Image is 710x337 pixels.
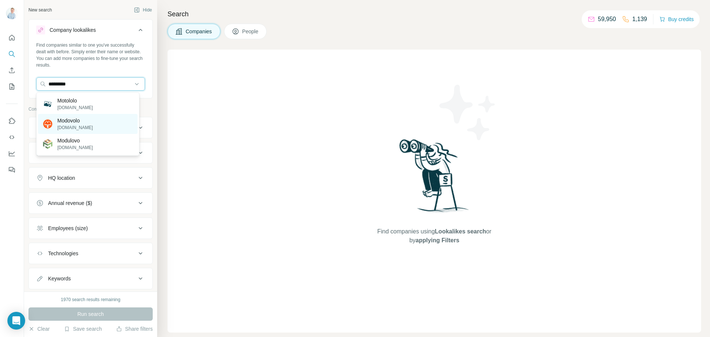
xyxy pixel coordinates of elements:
[64,325,102,333] button: Save search
[48,275,71,282] div: Keywords
[28,106,153,112] p: Company information
[632,15,647,24] p: 1,139
[7,312,25,330] div: Open Intercom Messenger
[29,119,152,137] button: Company
[6,163,18,176] button: Feedback
[6,80,18,93] button: My lists
[129,4,157,16] button: Hide
[116,325,153,333] button: Share filters
[29,245,152,262] button: Technologies
[28,7,52,13] div: New search
[29,194,152,212] button: Annual revenue ($)
[57,144,93,151] p: [DOMAIN_NAME]
[186,28,213,35] span: Companies
[36,42,145,68] div: Find companies similar to one you've successfully dealt with before. Simply enter their name or w...
[6,131,18,144] button: Use Surfe API
[57,97,93,104] p: Motololo
[43,139,53,149] img: Modulovo
[29,169,152,187] button: HQ location
[57,117,93,124] p: Modovolo
[48,250,78,257] div: Technologies
[57,137,93,144] p: Modulovo
[57,104,93,111] p: [DOMAIN_NAME]
[659,14,694,24] button: Buy credits
[29,219,152,237] button: Employees (size)
[48,174,75,182] div: HQ location
[29,21,152,42] button: Company lookalikes
[6,64,18,77] button: Enrich CSV
[6,147,18,160] button: Dashboard
[48,199,92,207] div: Annual revenue ($)
[435,228,486,235] span: Lookalikes search
[242,28,259,35] span: People
[6,7,18,19] img: Avatar
[29,270,152,287] button: Keywords
[6,47,18,61] button: Search
[57,124,93,131] p: [DOMAIN_NAME]
[48,225,88,232] div: Employees (size)
[43,119,53,129] img: Modovolo
[168,9,701,19] h4: Search
[6,31,18,44] button: Quick start
[29,144,152,162] button: Industry
[375,227,493,245] span: Find companies using or by
[43,99,53,109] img: Motololo
[598,15,616,24] p: 59,950
[50,26,96,34] div: Company lookalikes
[416,237,459,243] span: applying Filters
[6,114,18,128] button: Use Surfe on LinkedIn
[435,79,501,146] img: Surfe Illustration - Stars
[61,296,121,303] div: 1970 search results remaining
[28,325,50,333] button: Clear
[396,137,473,220] img: Surfe Illustration - Woman searching with binoculars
